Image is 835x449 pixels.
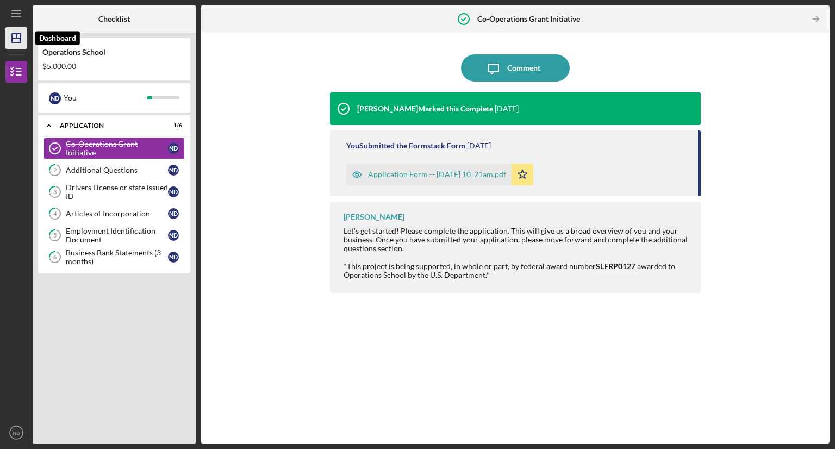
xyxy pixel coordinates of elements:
[53,210,57,217] tspan: 4
[168,208,179,219] div: N D
[495,104,519,113] time: 2024-10-09 14:53
[53,167,57,174] tspan: 2
[43,159,185,181] a: 2Additional QuestionsND
[98,15,130,23] b: Checklist
[66,183,168,201] div: Drivers License or state issued ID
[43,138,185,159] a: Co-Operations Grant InitiativeND
[477,15,580,23] b: Co-Operations Grant Initiative
[66,248,168,266] div: Business Bank Statements (3 months)
[346,164,533,185] button: Application Form -- [DATE] 10_21am.pdf
[168,186,179,197] div: N D
[346,141,465,150] div: You Submitted the Formstack Form
[43,246,185,268] a: 6Business Bank Statements (3 months)ND
[43,181,185,203] a: 3Drivers License or state issued IDND
[43,203,185,224] a: 4Articles of IncorporationND
[43,224,185,246] a: 5Employment Identification DocumentND
[66,227,168,244] div: Employment Identification Document
[66,209,168,218] div: Articles of Incorporation
[53,254,57,261] tspan: 6
[368,170,506,179] div: Application Form -- [DATE] 10_21am.pdf
[168,165,179,176] div: N D
[344,213,404,221] div: [PERSON_NAME]
[344,262,690,279] div: *This project is being supported, in whole or part, by federal award number awarded to Operations...
[66,140,168,157] div: Co-Operations Grant Initiative
[49,92,61,104] div: N D
[53,189,57,196] tspan: 3
[168,143,179,154] div: N D
[596,261,635,271] span: SLFRP0127
[168,230,179,241] div: N D
[344,227,690,253] div: Let's get started! Please complete the application. This will give us a broad overview of you and...
[66,166,168,174] div: Additional Questions
[60,122,155,129] div: Application
[64,89,147,107] div: You
[461,54,570,82] button: Comment
[507,54,540,82] div: Comment
[467,141,491,150] time: 2024-10-03 14:21
[42,48,186,57] div: Operations School
[168,252,179,263] div: N D
[163,122,182,129] div: 1 / 6
[42,62,186,71] div: $5,000.00
[13,430,20,436] text: ND
[53,232,57,239] tspan: 5
[357,104,493,113] div: [PERSON_NAME] Marked this Complete
[5,422,27,444] button: ND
